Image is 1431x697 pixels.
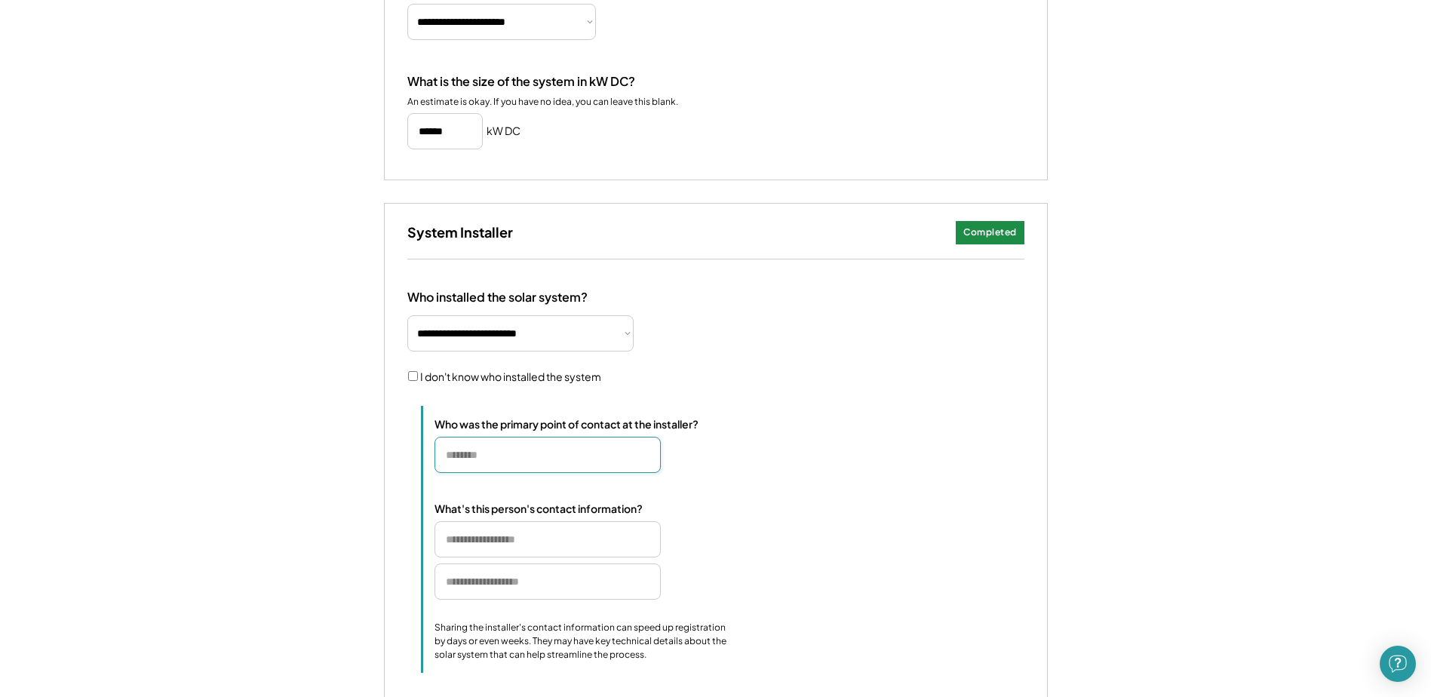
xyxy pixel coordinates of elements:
div: Completed [963,226,1017,239]
div: An estimate is okay. If you have no idea, you can leave this blank. [407,96,678,108]
div: Open Intercom Messenger [1380,646,1416,682]
div: Who was the primary point of contact at the installer? [435,417,699,431]
div: What is the size of the system in kW DC? [407,74,635,90]
div: Who installed the solar system? [407,290,588,306]
h5: kW DC [487,124,521,139]
div: Sharing the installer's contact information can speed up registration by days or even weeks. They... [435,621,729,662]
div: What's this person's contact information? [435,502,643,515]
h3: System Installer [407,223,513,241]
label: I don't know who installed the system [420,370,601,383]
